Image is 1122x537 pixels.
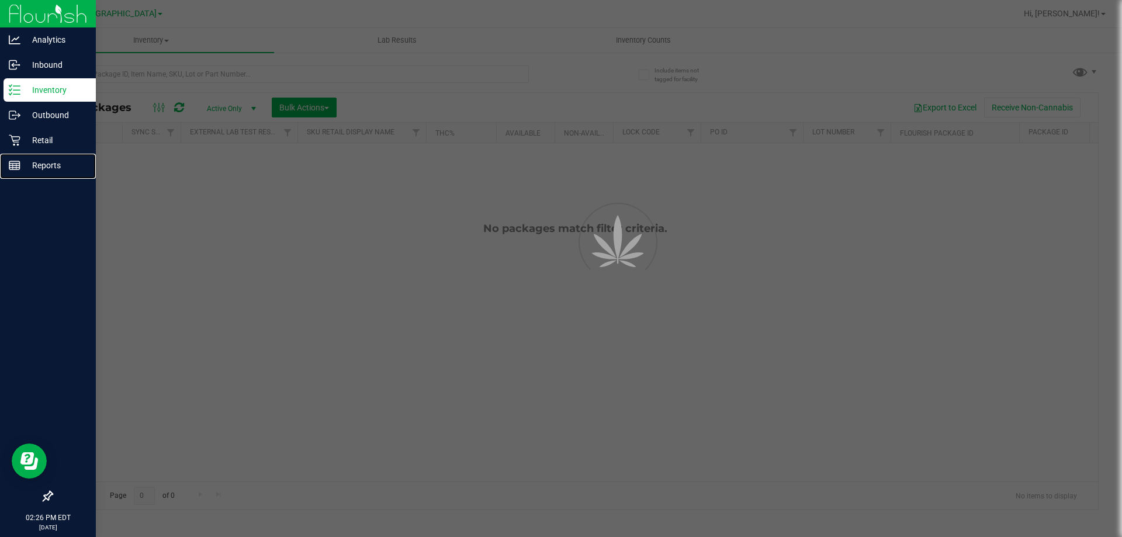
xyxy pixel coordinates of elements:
inline-svg: Analytics [9,34,20,46]
p: Inventory [20,83,91,97]
p: Reports [20,158,91,172]
inline-svg: Retail [9,134,20,146]
p: [DATE] [5,523,91,532]
inline-svg: Outbound [9,109,20,121]
inline-svg: Inventory [9,84,20,96]
p: Analytics [20,33,91,47]
iframe: Resource center [12,444,47,479]
p: Retail [20,133,91,147]
p: Inbound [20,58,91,72]
inline-svg: Inbound [9,59,20,71]
p: 02:26 PM EDT [5,512,91,523]
p: Outbound [20,108,91,122]
inline-svg: Reports [9,160,20,171]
